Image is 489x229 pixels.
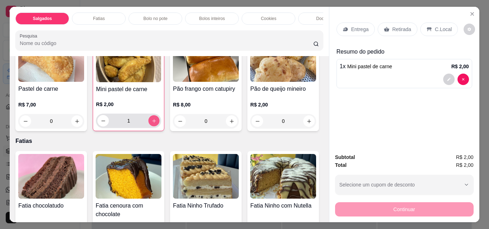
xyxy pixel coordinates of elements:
[347,64,392,69] span: Mini pastel de carne
[392,26,411,33] p: Retirada
[18,101,84,108] p: R$ 7,00
[18,85,84,93] h4: Pastel de carne
[173,201,239,210] h4: Fatia Ninho Trufado
[199,16,225,21] p: Bolos inteiros
[351,26,369,33] p: Entrega
[18,201,84,210] h4: Fatia chocolatudo
[456,153,474,161] span: R$ 2,00
[456,161,474,169] span: R$ 2,00
[250,154,316,199] img: product-image
[149,115,160,126] button: increase-product-quantity
[18,37,84,82] img: product-image
[173,101,239,108] p: R$ 8,00
[144,16,168,21] p: Bolo no pote
[466,8,478,20] button: Close
[93,16,105,21] p: Fatias
[33,16,52,21] p: Salgados
[443,74,455,85] button: decrease-product-quantity
[303,115,315,127] button: increase-product-quantity
[96,85,161,94] h4: Mini pastel de carne
[252,115,263,127] button: decrease-product-quantity
[250,37,316,82] img: product-image
[250,101,316,108] p: R$ 2,00
[457,74,469,85] button: decrease-product-quantity
[261,16,276,21] p: Cookies
[250,85,316,93] h4: Pão de queijo mineiro
[173,85,239,93] h4: Pão frango com catupiry
[18,154,84,199] img: product-image
[335,162,347,168] strong: Total
[335,175,474,195] button: Selecione um cupom de desconto
[20,115,31,127] button: decrease-product-quantity
[464,24,475,35] button: decrease-product-quantity
[226,115,237,127] button: increase-product-quantity
[15,137,323,145] p: Fatias
[435,26,452,33] p: C.Local
[96,154,161,199] img: product-image
[451,63,469,70] p: R$ 2,00
[335,154,355,160] strong: Subtotal
[173,154,239,199] img: product-image
[20,40,313,47] input: Pesquisa
[97,115,109,126] button: decrease-product-quantity
[96,201,161,219] h4: Fatia cenoura com chocolate
[174,115,186,127] button: decrease-product-quantity
[173,37,239,82] img: product-image
[250,201,316,210] h4: Fatia Ninho com Nutella
[316,16,334,21] p: Docinhos
[71,115,83,127] button: increase-product-quantity
[20,33,40,39] label: Pesquisa
[96,101,161,108] p: R$ 2,00
[340,62,392,71] p: 1 x
[96,38,161,82] img: product-image
[337,48,472,56] p: Resumo do pedido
